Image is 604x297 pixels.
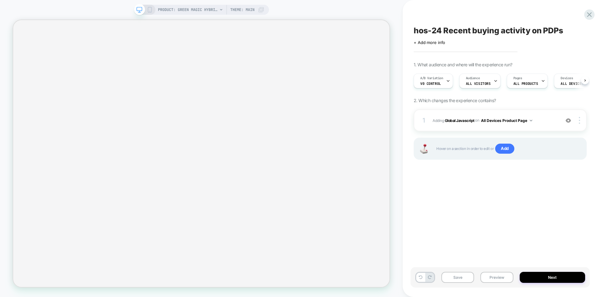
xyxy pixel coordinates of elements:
span: v0 control [420,81,441,86]
span: Theme: MAIN [230,5,254,15]
span: All Visitors [466,81,491,86]
button: Next [520,272,585,283]
span: 2. Which changes the experience contains? [414,98,496,103]
img: crossed eye [566,118,571,123]
b: Global Javascript [445,118,474,123]
span: A/B Variation [420,76,443,80]
span: Hover on a section in order to edit or [436,144,580,154]
span: Pages [513,76,522,80]
img: Joystick [417,144,430,154]
span: PRODUCT: Green Magic Hybrid Broccoli F1 [158,5,218,15]
img: down arrow [530,120,532,121]
button: Preview [480,272,513,283]
span: 1. What audience and where will the experience run? [414,62,512,67]
span: Audience [466,76,480,80]
span: + Add more info [414,40,445,45]
span: hos-24 Recent buying activity on PDPs [414,26,563,35]
button: Save [441,272,474,283]
button: All Devices Product Page [481,117,532,124]
span: ALL DEVICES [561,81,583,86]
span: ALL PRODUCTS [513,81,538,86]
span: on [475,117,479,124]
div: 1 [421,115,427,126]
img: close [579,117,580,124]
span: Adding [433,117,557,124]
span: Add [495,144,514,154]
span: Devices [561,76,573,80]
